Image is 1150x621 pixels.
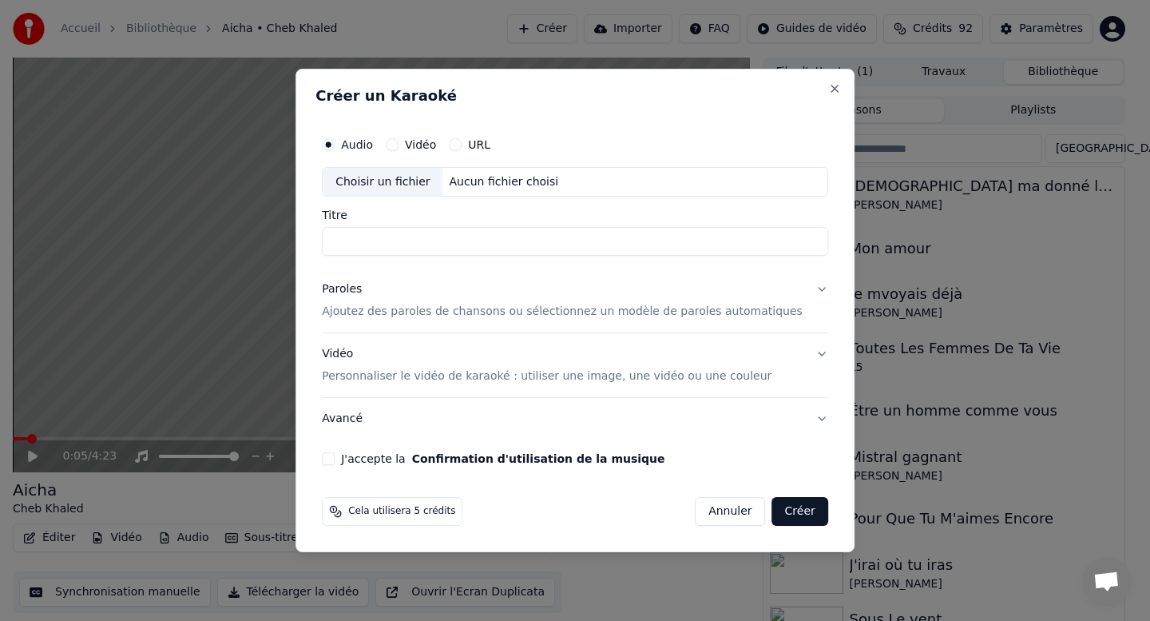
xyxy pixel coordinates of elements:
button: ParolesAjoutez des paroles de chansons ou sélectionnez un modèle de paroles automatiques [322,269,828,333]
div: Vidéo [322,347,771,385]
label: J'accepte la [341,453,664,464]
div: Paroles [322,282,362,298]
h2: Créer un Karaoké [315,89,835,103]
label: URL [468,139,490,150]
button: J'accepte la [412,453,665,464]
button: Annuler [695,497,765,526]
button: Créer [772,497,828,526]
p: Personnaliser le vidéo de karaoké : utiliser une image, une vidéo ou une couleur [322,368,771,384]
label: Audio [341,139,373,150]
button: Avancé [322,398,828,440]
p: Ajoutez des paroles de chansons ou sélectionnez un modèle de paroles automatiques [322,305,803,320]
label: Titre [322,210,828,221]
div: Aucun fichier choisi [443,174,565,190]
button: VidéoPersonnaliser le vidéo de karaoké : utiliser une image, une vidéo ou une couleur [322,334,828,398]
label: Vidéo [405,139,436,150]
div: Choisir un fichier [323,168,442,197]
span: Cela utilisera 5 crédits [348,505,455,518]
